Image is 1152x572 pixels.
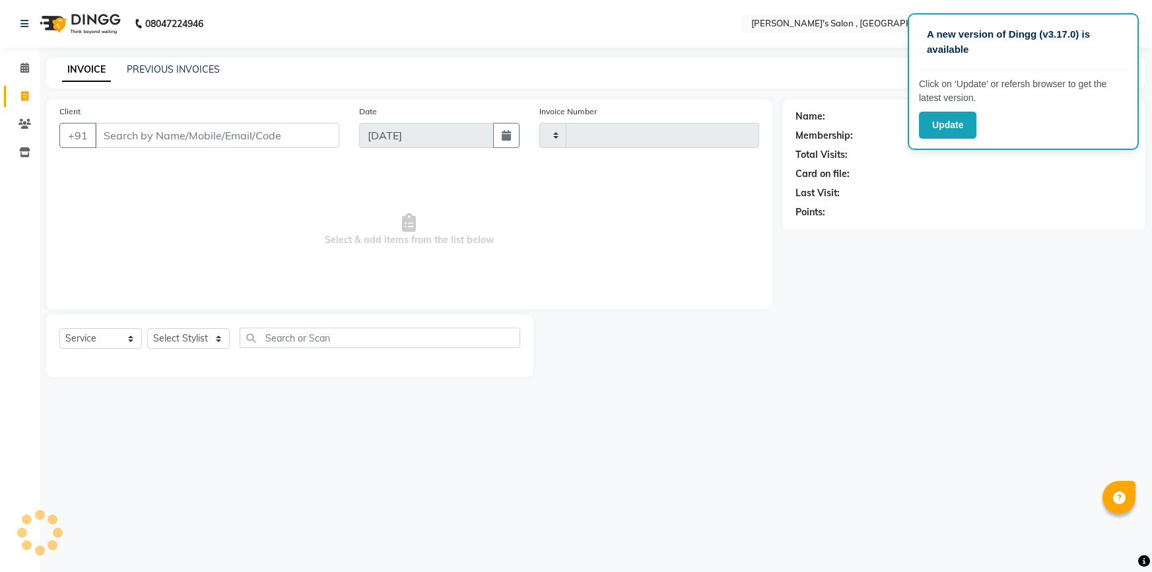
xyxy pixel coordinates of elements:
div: Membership: [796,129,853,143]
label: Date [359,106,377,118]
img: logo [34,5,124,42]
div: Name: [796,110,825,124]
button: Update [919,112,976,139]
div: Last Visit: [796,186,840,200]
a: INVOICE [62,58,111,82]
button: +91 [59,123,96,148]
p: Click on ‘Update’ or refersh browser to get the latest version. [919,77,1128,105]
div: Points: [796,205,825,219]
span: Select & add items from the list below [59,164,759,296]
input: Search by Name/Mobile/Email/Code [95,123,339,148]
b: 08047224946 [145,5,203,42]
p: A new version of Dingg (v3.17.0) is available [927,27,1120,57]
label: Client [59,106,81,118]
div: Total Visits: [796,148,848,162]
div: Card on file: [796,167,850,181]
label: Invoice Number [539,106,597,118]
input: Search or Scan [240,328,520,348]
a: PREVIOUS INVOICES [127,63,220,75]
